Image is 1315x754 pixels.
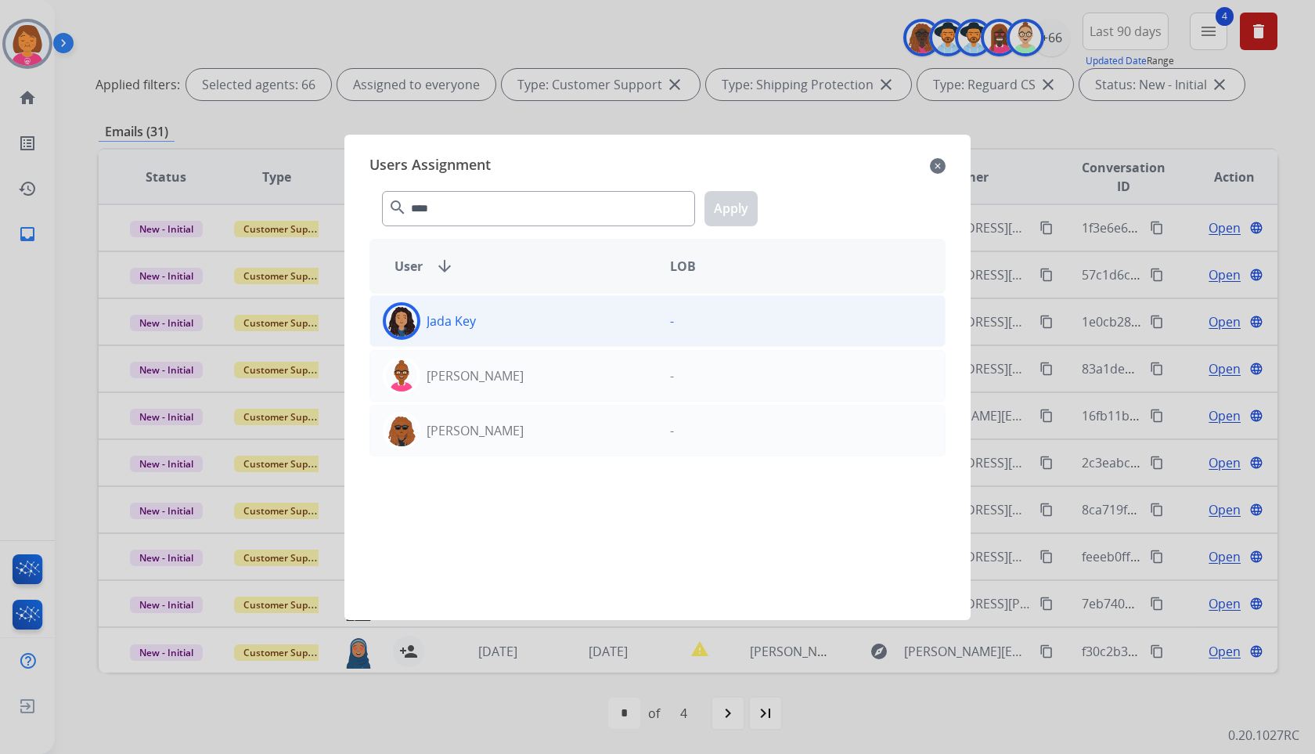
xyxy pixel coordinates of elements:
mat-icon: arrow_downward [435,257,454,276]
div: User [382,257,657,276]
p: [PERSON_NAME] [427,421,524,440]
mat-icon: search [388,198,407,217]
button: Apply [704,191,758,226]
span: LOB [670,257,696,276]
p: - [670,366,674,385]
p: - [670,421,674,440]
mat-icon: close [930,157,946,175]
p: [PERSON_NAME] [427,366,524,385]
p: Jada Key [427,312,476,330]
span: Users Assignment [369,153,491,179]
p: - [670,312,674,330]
